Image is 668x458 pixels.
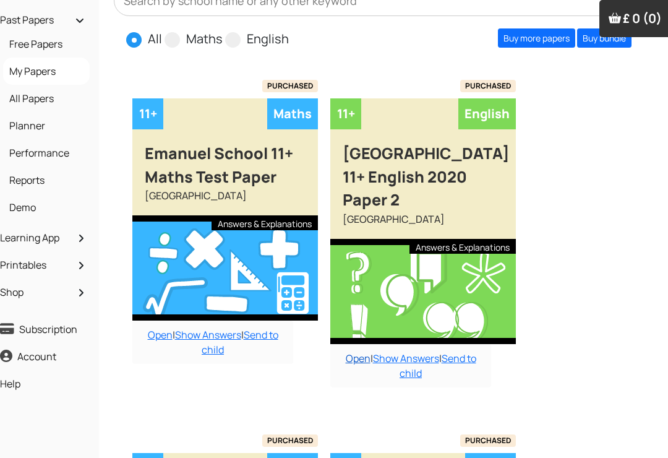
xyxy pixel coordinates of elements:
div: 11+ [330,98,361,129]
span: PURCHASED [460,80,516,92]
div: [GEOGRAPHIC_DATA] [330,212,516,239]
a: Open [148,328,173,342]
label: Maths [186,30,223,48]
label: All [148,30,162,48]
a: Buy bundle [577,28,632,48]
div: 11+ [132,98,163,129]
a: Reports [6,170,87,191]
div: | | [330,344,491,387]
label: English [247,30,289,48]
div: Answers & Explanations [409,239,516,254]
div: [GEOGRAPHIC_DATA] [132,188,318,215]
a: Free Papers [6,33,87,54]
div: Maths [267,98,318,129]
div: Emanuel School 11+ Maths Test Paper [132,129,318,188]
span: £ 0 (0) [623,10,662,27]
div: | | [132,321,293,364]
a: Send to child [202,328,278,356]
a: Send to child [400,352,476,380]
span: PURCHASED [262,80,318,92]
a: Buy more papers [498,28,575,48]
a: Show Answers [373,352,439,365]
a: Show Answers [175,328,241,342]
img: Your items in the shopping basket [609,12,621,24]
a: My Papers [6,61,87,82]
div: [GEOGRAPHIC_DATA] 11+ English 2020 Paper 2 [330,129,516,212]
a: Performance [6,142,87,163]
span: PURCHASED [460,434,516,447]
a: All Papers [6,88,87,109]
a: Demo [6,197,87,218]
a: Open [346,352,370,365]
a: Planner [6,115,87,136]
div: English [458,98,516,129]
span: PURCHASED [262,434,318,447]
div: Answers & Explanations [212,215,318,230]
